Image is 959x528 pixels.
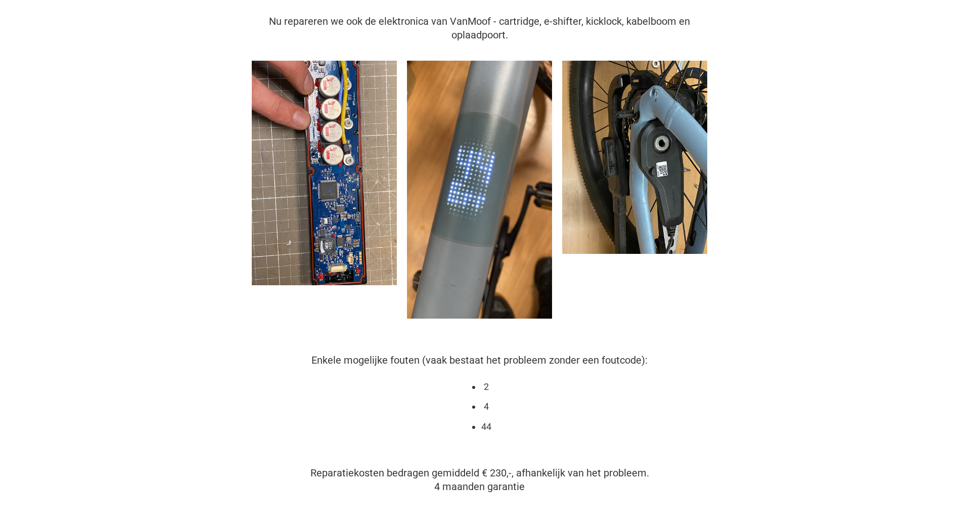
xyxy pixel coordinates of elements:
img: photo_2024-03-26_21-40-53_y0bn8s.jpg [252,61,397,286]
li: 44 [481,420,491,433]
span: Reparatiekosten bedragen gemiddeld € 230,-, afhankelijk van het probleem. [310,467,649,479]
span: Nu repareren we ook de elektronica van VanMoof - cartridge, e-shifter, kicklock, kabelboom en opl... [269,15,690,41]
img: photo_2024-03-25_01-56-46_mjiuv9.jpg [407,61,552,319]
li: 2 [481,380,491,393]
img: photo_2024-03-26_20-56-35_zs6jxa.jpg [562,61,707,254]
li: 4 [481,400,491,413]
span: Enkele mogelijke fouten (vaak bestaat het probleem zonder een foutcode): [311,354,648,366]
span: 4 maanden garantie [434,480,525,493]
